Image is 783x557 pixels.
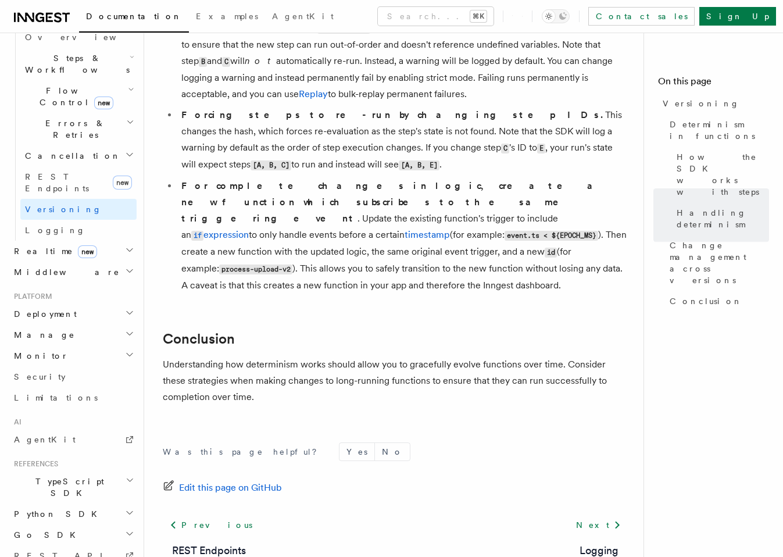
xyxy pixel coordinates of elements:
li: . Update the existing function's trigger to include an to only handle events before a certain (fo... [178,178,628,294]
a: Handling determinism [672,202,769,235]
span: Manage [9,329,75,341]
button: Monitor [9,345,137,366]
span: Conclusion [670,295,742,307]
span: Logging [25,226,85,235]
code: [A, Z, B, C] [317,24,370,34]
button: Yes [339,443,374,460]
button: Manage [9,324,137,345]
code: process-upload-v2 [219,265,292,274]
span: Steps & Workflows [20,52,130,76]
code: E [537,144,545,153]
span: new [113,176,132,190]
a: Edit this page on GitHub [163,480,282,496]
button: Steps & Workflows [20,48,137,80]
button: Errors & Retries [20,113,137,145]
span: Flow Control [20,85,128,108]
a: Sign Up [699,7,776,26]
button: Go SDK [9,524,137,545]
span: Errors & Retries [20,117,126,141]
span: Python SDK [9,508,104,520]
strong: Forcing steps to re-run by changing step IDs. [181,109,605,120]
span: Cancellation [20,150,121,162]
a: Limitations [9,387,137,408]
a: AgentKit [9,429,137,450]
p: Was this page helpful? [163,446,325,458]
span: AgentKit [14,435,76,444]
span: Determinism in functions [670,119,769,142]
button: TypeScript SDK [9,471,137,504]
code: [A, B, E] [399,160,439,170]
a: Change management across versions [665,235,769,291]
span: Security [14,372,66,381]
span: REST Endpoints [25,172,89,193]
code: [A, B, C] [251,160,291,170]
a: Previous [163,515,259,535]
em: not [245,55,276,66]
a: REST Endpointsnew [20,166,137,199]
a: Conclusion [163,331,235,347]
span: Versioning [25,205,102,214]
span: new [78,245,97,258]
button: Deployment [9,304,137,324]
code: C [222,57,230,67]
span: Change management across versions [670,240,769,286]
a: AgentKit [265,3,341,31]
code: event.ts < ${EPOCH_MS} [505,231,598,241]
a: Logging [20,220,137,241]
a: Contact sales [588,7,695,26]
a: Replay [299,88,328,99]
li: This changes the hash, which forces re-evaluation as the step's state is not found. Note that the... [178,107,628,173]
h4: On this page [658,74,769,93]
a: Overview [20,27,137,48]
span: Deployment [9,308,77,320]
a: ifexpression [191,229,249,240]
code: B [199,57,207,67]
strong: For complete changes in logic, create a new function which subscribes to the same triggering event [181,180,606,224]
span: TypeScript SDK [9,476,126,499]
span: Realtime [9,245,97,257]
p: Understanding how determinism works should allow you to gracefully evolve functions over time. Co... [163,356,628,405]
button: No [375,443,410,460]
div: Inngest Functions [9,27,137,241]
span: Versioning [663,98,739,109]
span: References [9,459,58,469]
a: Security [9,366,137,387]
span: Platform [9,292,52,301]
span: How the SDK works with steps [677,151,769,198]
span: Handling determinism [677,207,769,230]
span: Examples [196,12,258,21]
span: AI [9,417,22,427]
button: Flow Controlnew [20,80,137,113]
button: Cancellation [20,145,137,166]
a: Examples [189,3,265,31]
a: Determinism in functions [665,114,769,147]
button: Middleware [9,262,137,283]
button: Search...⌘K [378,7,494,26]
kbd: ⌘K [470,10,487,22]
span: Documentation [86,12,182,21]
span: Go SDK [9,529,83,541]
span: Edit this page on GitHub [179,480,282,496]
code: if [191,231,203,241]
a: timestamp [405,229,450,240]
a: Conclusion [665,291,769,312]
a: Documentation [79,3,189,33]
span: new [94,97,113,109]
span: Middleware [9,266,120,278]
span: Limitations [14,393,98,402]
code: C [501,144,509,153]
span: Overview [25,33,145,42]
button: Toggle dark mode [542,9,570,23]
a: Next [569,515,628,535]
span: AgentKit [272,12,334,21]
span: Monitor [9,350,69,362]
a: How the SDK works with steps [672,147,769,202]
code: id [545,248,557,258]
button: Realtimenew [9,241,137,262]
button: Python SDK [9,504,137,524]
a: Versioning [658,93,769,114]
a: Versioning [20,199,137,220]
